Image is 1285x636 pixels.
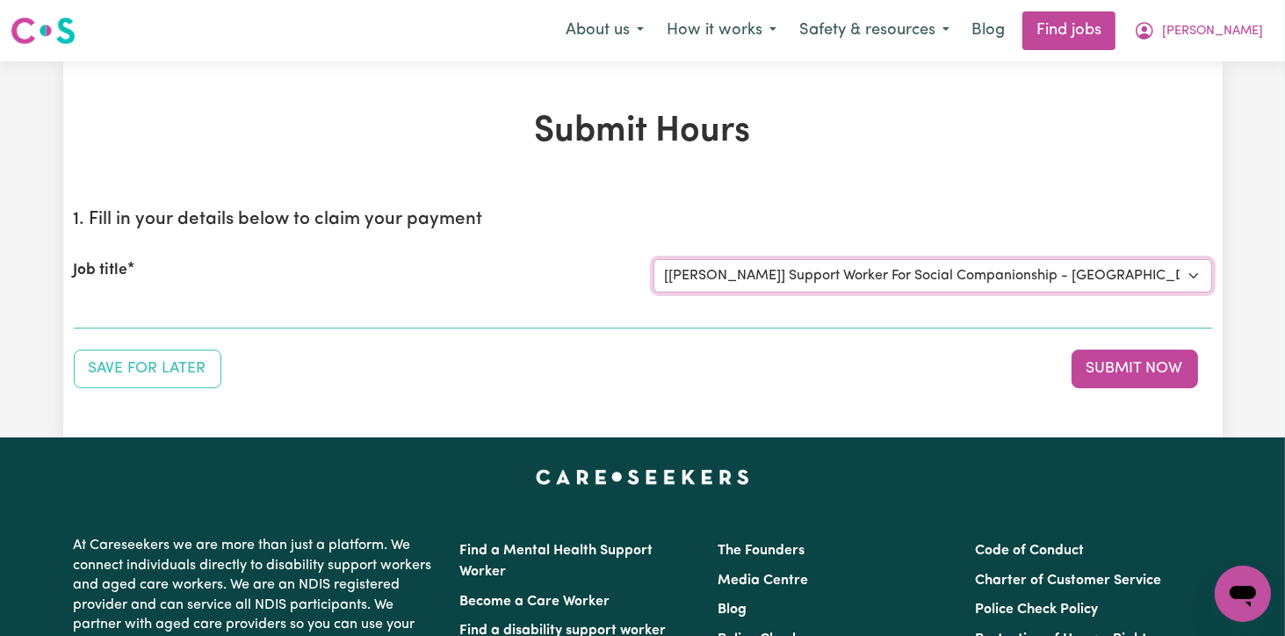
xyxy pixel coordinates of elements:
[1022,11,1115,50] a: Find jobs
[11,15,76,47] img: Careseekers logo
[718,603,747,617] a: Blog
[11,11,76,51] a: Careseekers logo
[74,111,1212,153] h1: Submit Hours
[975,574,1161,588] a: Charter of Customer Service
[961,11,1015,50] a: Blog
[1162,22,1263,41] span: [PERSON_NAME]
[460,544,653,579] a: Find a Mental Health Support Worker
[74,209,1212,231] h2: 1. Fill in your details below to claim your payment
[74,259,128,282] label: Job title
[1123,12,1274,49] button: My Account
[74,350,221,388] button: Save your job report
[718,544,805,558] a: The Founders
[975,544,1084,558] a: Code of Conduct
[975,603,1098,617] a: Police Check Policy
[536,469,749,483] a: Careseekers home page
[1215,566,1271,622] iframe: Button to launch messaging window
[554,12,655,49] button: About us
[718,574,808,588] a: Media Centre
[788,12,961,49] button: Safety & resources
[460,595,610,609] a: Become a Care Worker
[1072,350,1198,388] button: Submit your job report
[655,12,788,49] button: How it works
